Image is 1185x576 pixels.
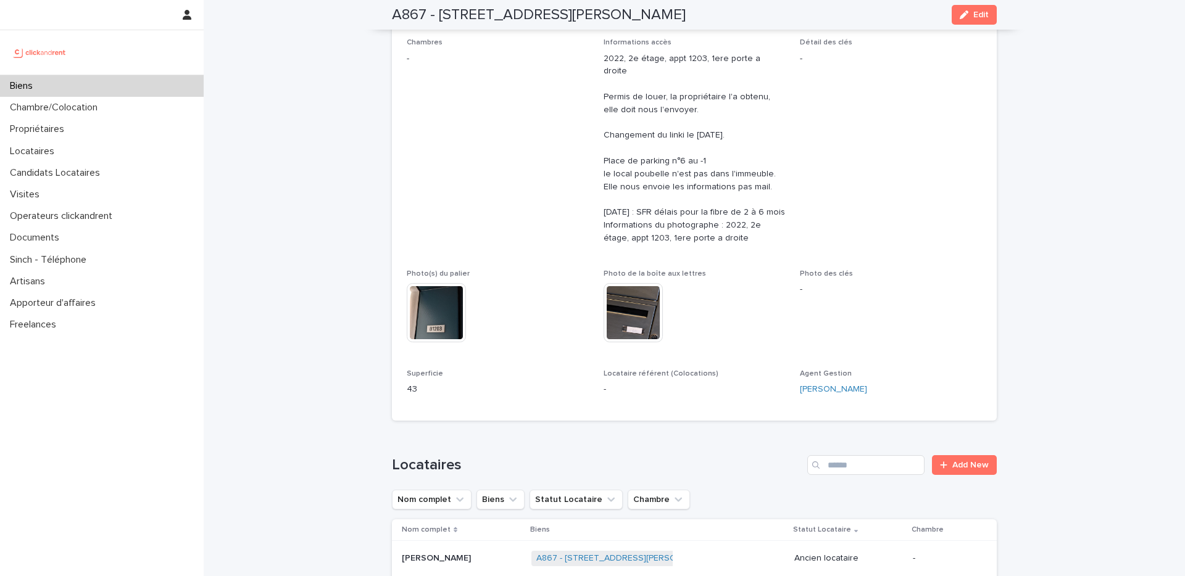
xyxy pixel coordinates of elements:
p: - [800,52,982,65]
p: Apporteur d'affaires [5,297,106,309]
p: Locataires [5,146,64,157]
p: Visites [5,189,49,200]
button: Chambre [628,490,690,509]
p: Propriétaires [5,123,74,135]
span: Add New [952,461,989,469]
span: Locataire référent (Colocations) [604,370,718,377]
p: [PERSON_NAME] [402,551,473,564]
button: Nom complet [392,490,472,509]
h1: Locataires [392,456,802,474]
h2: A867 - [STREET_ADDRESS][PERSON_NAME] [392,6,686,24]
img: UCB0brd3T0yccxBKYDjQ [10,40,70,65]
p: 2022, 2e étage, appt 1203, 1ere porte a droite Permis de louer, la propriétaire l'a obtenu, elle ... [604,52,786,245]
a: [PERSON_NAME] [800,383,867,396]
p: Documents [5,232,69,244]
p: Chambre/Colocation [5,102,107,113]
p: Candidats Locataires [5,167,110,179]
input: Search [807,455,925,475]
p: Freelances [5,319,66,331]
p: 43 [407,383,589,396]
p: Chambre [912,523,944,537]
p: Artisans [5,276,55,287]
p: Biens [530,523,550,537]
p: Biens [5,80,43,92]
p: - [604,383,786,396]
p: - [800,283,982,296]
button: Statut Locataire [530,490,623,509]
button: Biens [476,490,525,509]
span: Informations accès [604,39,671,46]
span: Photo de la boîte aux lettres [604,270,706,278]
p: Ancien locataire [794,553,903,564]
button: Edit [952,5,997,25]
p: Nom complet [402,523,451,537]
span: Edit [973,10,989,19]
a: A867 - [STREET_ADDRESS][PERSON_NAME] [536,553,713,564]
span: Chambres [407,39,443,46]
p: Operateurs clickandrent [5,210,122,222]
span: Photo des clés [800,270,853,278]
p: - [913,553,977,564]
span: Superficie [407,370,443,377]
span: Détail des clés [800,39,852,46]
p: Sinch - Téléphone [5,254,96,266]
p: Statut Locataire [793,523,851,537]
p: - [407,52,589,65]
span: Photo(s) du palier [407,270,470,278]
span: Agent Gestion [800,370,852,377]
a: Add New [932,455,997,475]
